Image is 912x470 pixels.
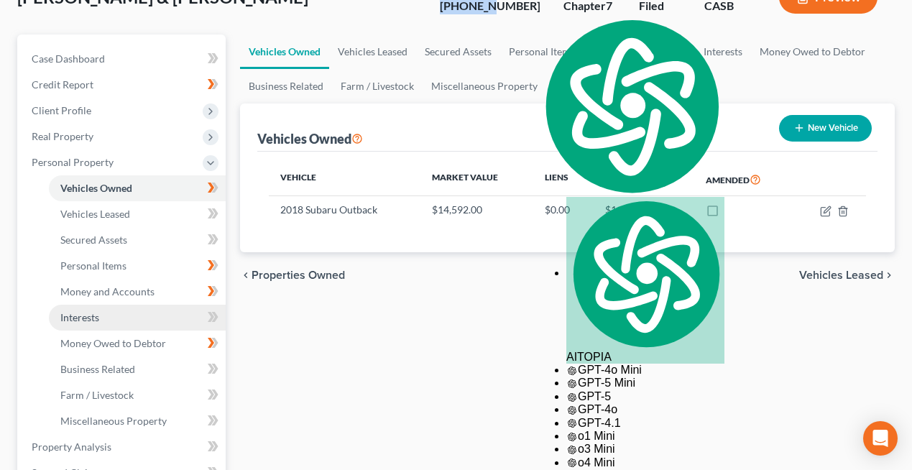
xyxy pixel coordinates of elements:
[49,305,226,331] a: Interests
[329,34,416,69] a: Vehicles Leased
[566,456,724,469] div: o4 Mini
[20,46,226,72] a: Case Dashboard
[269,163,420,196] th: Vehicle
[252,269,345,281] span: Properties Owned
[566,390,724,403] div: GPT-5
[269,196,420,224] td: 2018 Subaru Outback
[566,431,578,443] img: gpt-black.svg
[566,444,578,456] img: gpt-black.svg
[32,104,91,116] span: Client Profile
[566,392,578,403] img: gpt-black.svg
[566,443,724,456] div: o3 Mini
[779,115,872,142] button: New Vehicle
[49,382,226,408] a: Farm / Livestock
[32,441,111,453] span: Property Analysis
[533,163,594,196] th: Liens
[863,421,898,456] div: Open Intercom Messenger
[566,403,724,416] div: GPT-4o
[60,389,134,401] span: Farm / Livestock
[566,405,578,416] img: gpt-black.svg
[694,163,793,196] th: Amended
[423,69,546,103] a: Miscellaneous Property
[566,197,724,351] img: logo.svg
[240,34,329,69] a: Vehicles Owned
[332,69,423,103] a: Farm / Livestock
[60,363,135,375] span: Business Related
[240,269,252,281] i: chevron_left
[533,196,594,224] td: $0.00
[60,337,166,349] span: Money Owed to Debtor
[49,408,226,434] a: Miscellaneous Property
[49,331,226,356] a: Money Owed to Debtor
[49,356,226,382] a: Business Related
[240,269,345,281] button: chevron_left Properties Owned
[566,364,724,377] div: GPT-4o Mini
[49,227,226,253] a: Secured Assets
[60,285,155,298] span: Money and Accounts
[20,434,226,460] a: Property Analysis
[20,72,226,98] a: Credit Report
[60,208,130,220] span: Vehicles Leased
[751,34,874,69] a: Money Owed to Debtor
[240,69,332,103] a: Business Related
[416,34,500,69] a: Secured Assets
[799,269,895,281] button: Vehicles Leased chevron_right
[566,197,724,364] div: AITOPIA
[566,365,578,377] img: gpt-black.svg
[538,15,724,197] img: logo.svg
[566,457,578,469] img: gpt-black.svg
[566,430,724,443] div: o1 Mini
[32,78,93,91] span: Credit Report
[60,415,167,427] span: Miscellaneous Property
[49,253,226,279] a: Personal Items
[500,34,584,69] a: Personal Items
[60,259,126,272] span: Personal Items
[257,130,363,147] div: Vehicles Owned
[60,182,132,194] span: Vehicles Owned
[60,311,99,323] span: Interests
[420,163,533,196] th: Market Value
[566,418,578,429] img: gpt-black.svg
[60,234,127,246] span: Secured Assets
[32,130,93,142] span: Real Property
[566,377,724,390] div: GPT-5 Mini
[49,279,226,305] a: Money and Accounts
[32,52,105,65] span: Case Dashboard
[883,269,895,281] i: chevron_right
[799,269,883,281] span: Vehicles Leased
[32,156,114,168] span: Personal Property
[566,378,578,390] img: gpt-black.svg
[420,196,533,224] td: $14,592.00
[49,201,226,227] a: Vehicles Leased
[566,417,724,430] div: GPT-4.1
[49,175,226,201] a: Vehicles Owned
